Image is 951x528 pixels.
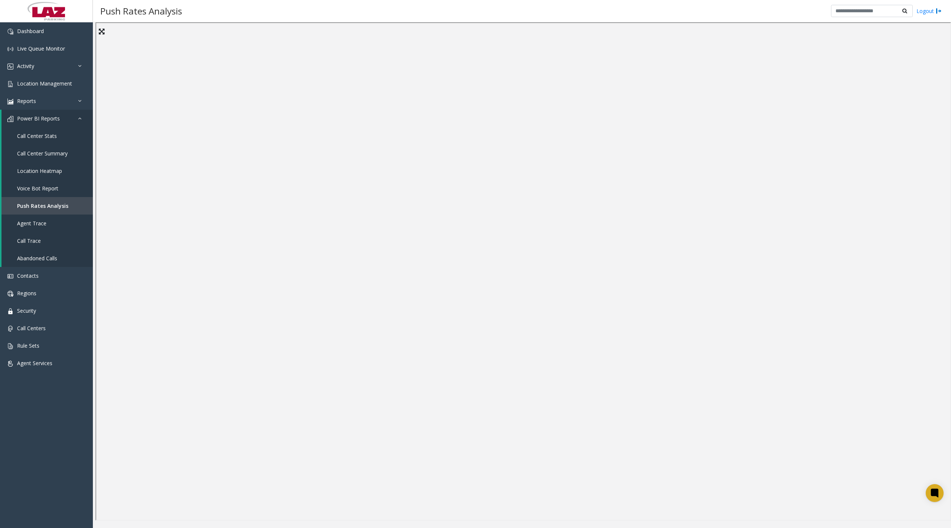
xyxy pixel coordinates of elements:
span: Rule Sets [17,342,39,349]
a: Call Center Summary [1,145,93,162]
span: Call Center Summary [17,150,68,157]
img: logout [936,7,942,15]
img: 'icon' [7,116,13,122]
a: Call Center Stats [1,127,93,145]
img: 'icon' [7,326,13,332]
h3: Push Rates Analysis [97,2,186,20]
img: 'icon' [7,361,13,367]
span: Regions [17,290,36,297]
span: Dashboard [17,28,44,35]
span: Contacts [17,272,39,279]
span: Call Centers [17,325,46,332]
span: Voice Bot Report [17,185,58,192]
span: Call Trace [17,237,41,244]
span: Reports [17,97,36,104]
span: Power BI Reports [17,115,60,122]
span: Location Heatmap [17,167,62,174]
span: Agent Services [17,360,52,367]
a: Voice Bot Report [1,180,93,197]
span: Activity [17,62,34,70]
span: Agent Trace [17,220,46,227]
span: Location Management [17,80,72,87]
span: Live Queue Monitor [17,45,65,52]
a: Abandoned Calls [1,249,93,267]
img: 'icon' [7,64,13,70]
a: Power BI Reports [1,110,93,127]
span: Abandoned Calls [17,255,57,262]
img: 'icon' [7,273,13,279]
img: 'icon' [7,99,13,104]
img: 'icon' [7,291,13,297]
img: 'icon' [7,46,13,52]
a: Agent Trace [1,215,93,232]
img: 'icon' [7,308,13,314]
span: Call Center Stats [17,132,57,139]
span: Security [17,307,36,314]
img: 'icon' [7,343,13,349]
a: Logout [916,7,942,15]
a: Call Trace [1,232,93,249]
a: Location Heatmap [1,162,93,180]
a: Push Rates Analysis [1,197,93,215]
img: 'icon' [7,81,13,87]
span: Push Rates Analysis [17,202,68,209]
img: 'icon' [7,29,13,35]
